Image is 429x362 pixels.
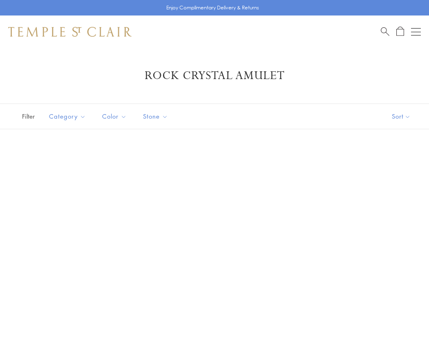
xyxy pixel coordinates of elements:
[139,111,174,121] span: Stone
[166,4,259,12] p: Enjoy Complimentary Delivery & Returns
[411,27,421,37] button: Open navigation
[96,107,133,126] button: Color
[8,27,132,37] img: Temple St. Clair
[381,26,389,37] a: Search
[137,107,174,126] button: Stone
[20,68,409,83] h1: Rock Crystal Amulet
[396,26,404,37] a: Open Shopping Bag
[98,111,133,121] span: Color
[43,107,92,126] button: Category
[373,104,429,129] button: Show sort by
[45,111,92,121] span: Category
